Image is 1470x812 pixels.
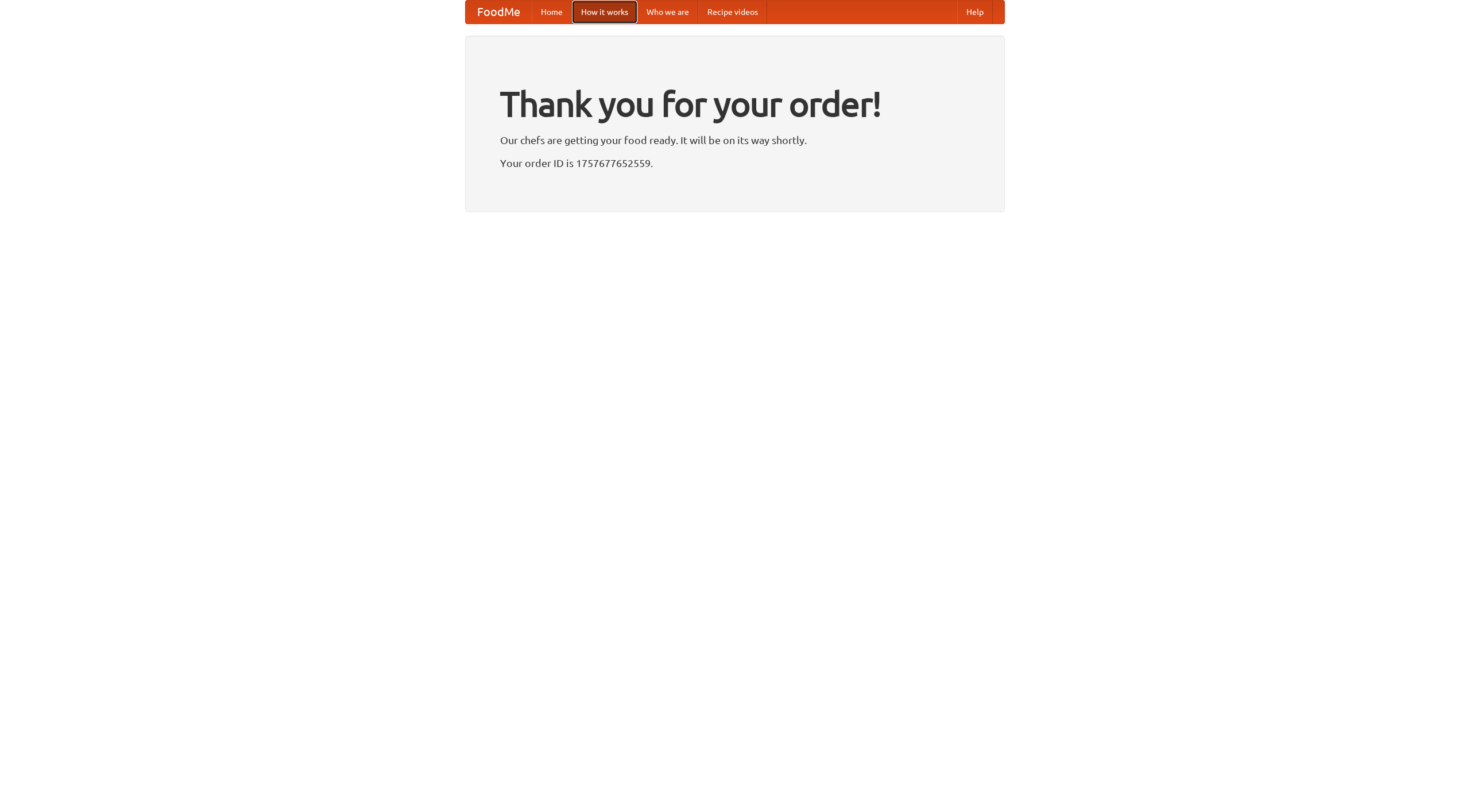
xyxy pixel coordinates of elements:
[532,1,572,24] a: Home
[637,1,698,24] a: Who we are
[500,131,970,149] p: Our chefs are getting your food ready. It will be on its way shortly.
[500,76,970,131] h1: Thank you for your order!
[466,1,532,24] a: FoodMe
[957,1,993,24] a: Help
[698,1,767,24] a: Recipe videos
[572,1,637,24] a: How it works
[500,154,970,172] p: Your order ID is 1757677652559.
